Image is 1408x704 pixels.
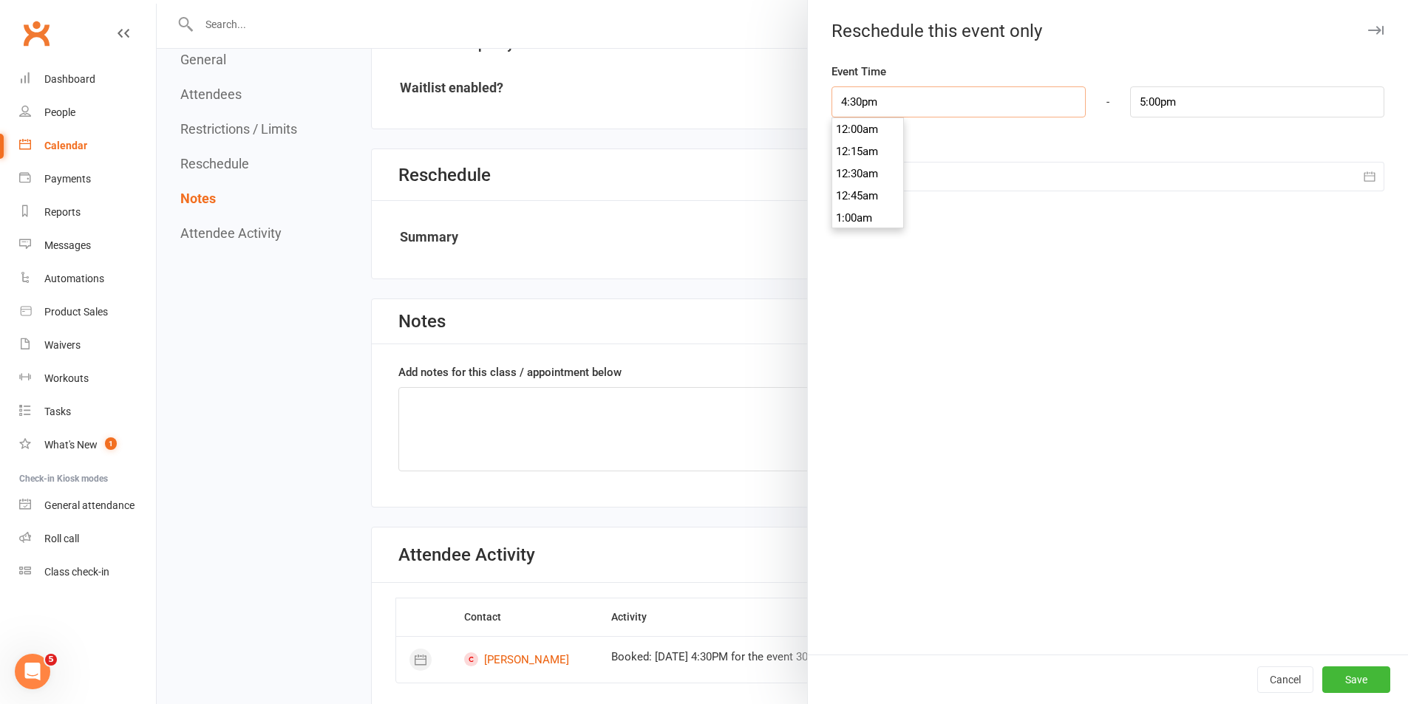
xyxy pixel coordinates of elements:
li: 12:00am [832,118,903,140]
a: Product Sales [19,295,156,329]
iframe: Intercom live chat [15,654,50,689]
div: Reports [44,206,81,218]
label: Event Time [831,63,886,81]
div: Workouts [44,372,89,384]
div: Payments [44,173,91,185]
a: Waivers [19,329,156,362]
div: Calendar [44,140,87,151]
div: People [44,106,75,118]
button: Cancel [1257,666,1313,693]
a: Calendar [19,129,156,163]
div: Class check-in [44,566,109,578]
a: Payments [19,163,156,196]
a: People [19,96,156,129]
a: Automations [19,262,156,295]
div: Reschedule this event only [808,21,1408,41]
div: Messages [44,239,91,251]
div: Automations [44,273,104,284]
li: 1:00am [832,207,903,229]
a: Tasks [19,395,156,428]
li: 12:45am [832,185,903,207]
span: 1 [105,437,117,450]
div: Product Sales [44,306,108,318]
a: Class kiosk mode [19,556,156,589]
li: 12:30am [832,163,903,185]
li: 12:15am [832,140,903,163]
div: General attendance [44,499,135,511]
a: Roll call [19,522,156,556]
a: General attendance kiosk mode [19,489,156,522]
div: Dashboard [44,73,95,85]
div: Tasks [44,406,71,417]
a: Messages [19,229,156,262]
a: Clubworx [18,15,55,52]
button: Save [1322,666,1390,693]
a: What's New1 [19,428,156,462]
a: Reports [19,196,156,229]
a: Dashboard [19,63,156,96]
div: What's New [44,439,98,451]
div: Roll call [44,533,79,544]
a: Workouts [19,362,156,395]
div: Waivers [44,339,81,351]
span: 5 [45,654,57,666]
div: - [1085,86,1131,117]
